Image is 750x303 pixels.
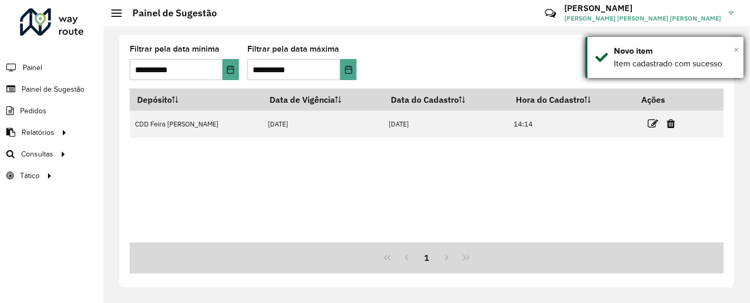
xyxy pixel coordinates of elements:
td: CDD Feira [PERSON_NAME] [130,111,262,138]
span: Tático [20,170,40,181]
td: 14:14 [508,111,634,138]
div: Item cadastrado com sucesso [614,57,736,70]
h3: [PERSON_NAME] [564,3,721,13]
th: Ações [634,89,697,111]
button: Choose Date [340,59,357,80]
label: Filtrar pela data mínima [130,43,219,55]
a: Editar [648,116,658,131]
button: Close [734,42,739,57]
span: [PERSON_NAME] [PERSON_NAME] [PERSON_NAME] [564,14,721,23]
h2: Painel de Sugestão [122,7,217,19]
div: Novo item [614,45,736,57]
span: Consultas [21,149,53,160]
th: Data de Vigência [262,89,383,111]
td: [DATE] [383,111,508,138]
span: Relatórios [22,127,54,138]
span: Painel de Sugestão [22,84,84,95]
td: [DATE] [262,111,383,138]
label: Filtrar pela data máxima [247,43,339,55]
span: Pedidos [20,105,46,116]
span: × [734,44,739,55]
a: Excluir [667,116,675,131]
th: Depósito [130,89,262,111]
th: Hora do Cadastro [508,89,634,111]
a: Contato Rápido [539,2,562,25]
button: Choose Date [223,59,239,80]
span: Painel [23,62,42,73]
th: Data do Cadastro [383,89,508,111]
button: 1 [417,248,437,268]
